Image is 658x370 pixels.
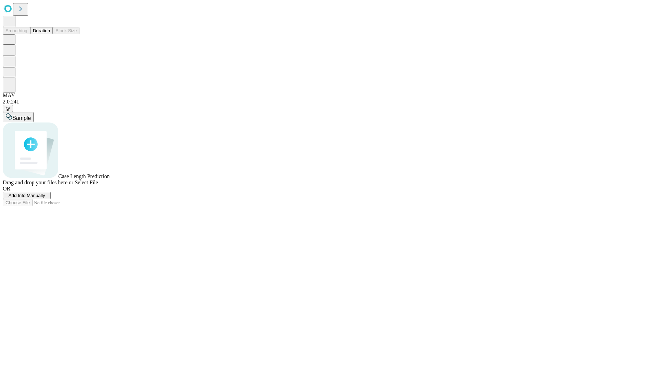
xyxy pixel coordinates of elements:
[53,27,80,34] button: Block Size
[3,186,10,192] span: OR
[5,106,10,111] span: @
[3,105,13,112] button: @
[3,112,34,122] button: Sample
[58,173,110,179] span: Case Length Prediction
[30,27,53,34] button: Duration
[75,180,98,185] span: Select File
[3,180,73,185] span: Drag and drop your files here or
[9,193,45,198] span: Add Info Manually
[3,192,51,199] button: Add Info Manually
[12,115,31,121] span: Sample
[3,27,30,34] button: Smoothing
[3,99,655,105] div: 2.0.241
[3,92,655,99] div: MAY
